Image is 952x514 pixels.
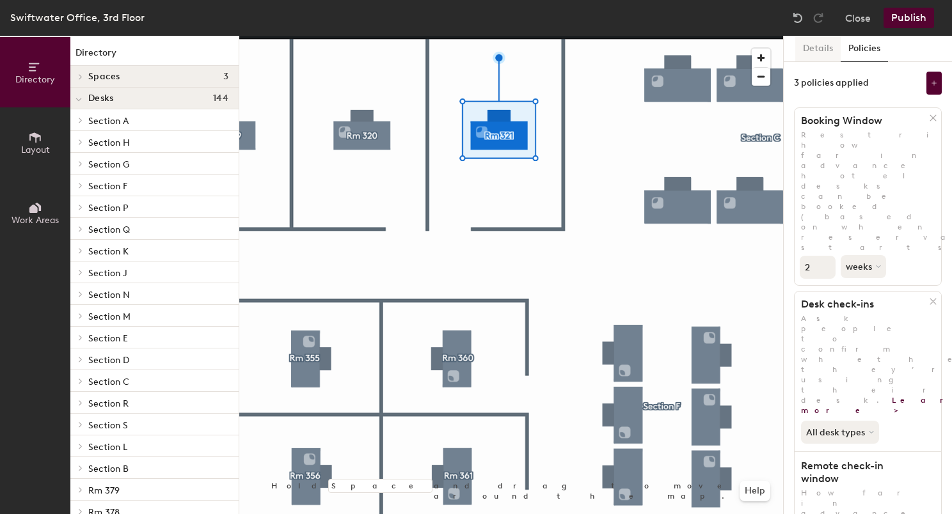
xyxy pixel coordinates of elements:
h1: Remote check-in window [795,460,930,485]
span: 144 [213,93,228,104]
span: Spaces [88,72,120,82]
button: weeks [841,255,886,278]
img: Redo [812,12,825,24]
span: Section N [88,290,130,300]
span: Directory [15,74,55,85]
span: Section Q [88,224,130,235]
span: Section B [88,463,129,474]
span: Layout [21,144,50,155]
span: Desks [88,93,113,104]
span: Section C [88,377,129,387]
span: Section H [88,137,130,148]
button: Details [795,36,841,62]
span: Section S [88,420,128,431]
button: Close [845,8,871,28]
h1: Directory [70,46,239,66]
span: Section F [88,181,127,192]
button: Policies [841,36,888,62]
span: Section L [88,442,127,453]
span: Section R [88,398,129,409]
div: 3 policies applied [794,78,869,88]
span: Work Areas [12,215,59,226]
span: 3 [223,72,228,82]
h1: Booking Window [795,114,930,127]
button: All desk types [801,421,879,444]
span: Section E [88,333,128,344]
span: Section A [88,116,129,127]
span: Section K [88,246,129,257]
span: Rm 379 [88,485,120,496]
p: Restrict how far in advance hotel desks can be booked (based on when reservation starts). [795,130,941,253]
div: Swiftwater Office, 3rd Floor [10,10,145,26]
span: Section J [88,268,127,279]
img: Undo [791,12,804,24]
span: Section P [88,203,128,214]
h1: Desk check-ins [795,298,930,311]
button: Help [740,481,770,501]
span: Section G [88,159,129,170]
span: Section M [88,311,131,322]
span: Section D [88,355,129,366]
button: Publish [884,8,934,28]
